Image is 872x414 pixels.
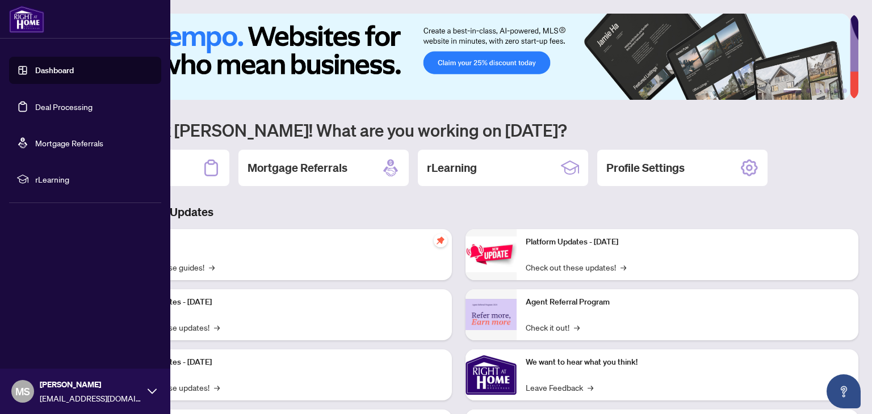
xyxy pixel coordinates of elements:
p: Self-Help [119,236,443,248]
span: [PERSON_NAME] [40,378,142,391]
a: Deal Processing [35,102,93,112]
button: Open asap [827,374,861,408]
img: Agent Referral Program [466,299,517,330]
button: 5 [833,88,838,93]
span: rLearning [35,173,153,185]
span: [EMAIL_ADDRESS][DOMAIN_NAME] [40,392,142,404]
button: 1 [783,88,802,93]
a: Check out these updates!→ [526,261,626,273]
p: Agent Referral Program [526,296,849,309]
a: Check it out!→ [526,321,580,333]
span: → [621,261,626,273]
span: → [588,381,593,394]
p: Platform Updates - [DATE] [119,356,443,369]
p: Platform Updates - [DATE] [526,236,849,248]
button: 6 [842,88,847,93]
img: logo [9,6,44,33]
h3: Brokerage & Industry Updates [59,204,858,220]
a: Mortgage Referrals [35,138,103,148]
img: We want to hear what you think! [466,349,517,400]
button: 4 [824,88,829,93]
button: 3 [815,88,820,93]
p: Platform Updates - [DATE] [119,296,443,309]
img: Slide 0 [59,14,850,100]
span: pushpin [434,234,447,247]
img: Platform Updates - June 23, 2025 [466,236,517,272]
h2: rLearning [427,160,477,176]
h2: Mortgage Referrals [248,160,347,176]
span: → [209,261,215,273]
span: → [214,381,220,394]
span: MS [15,383,30,399]
p: We want to hear what you think! [526,356,849,369]
h2: Profile Settings [606,160,685,176]
a: Dashboard [35,65,74,75]
span: → [574,321,580,333]
button: 2 [806,88,811,93]
span: → [214,321,220,333]
h1: Welcome back [PERSON_NAME]! What are you working on [DATE]? [59,119,858,141]
a: Leave Feedback→ [526,381,593,394]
